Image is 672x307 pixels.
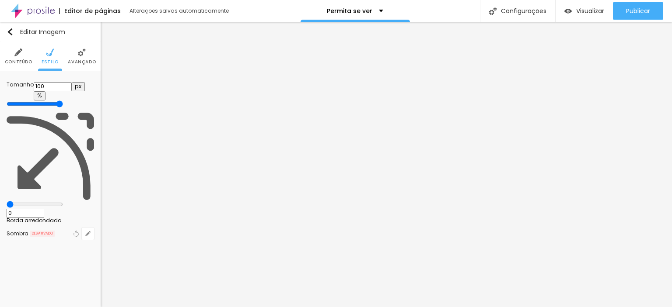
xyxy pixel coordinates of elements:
button: % [34,91,45,100]
div: Editor de páginas [59,8,121,14]
span: Conteúdo [5,60,32,64]
p: Permita se ver [327,8,372,14]
button: px [71,82,85,91]
span: Visualizar [576,7,604,14]
button: Visualizar [556,2,613,20]
span: Avançado [68,60,96,64]
img: view-1.svg [564,7,572,15]
img: Icone [78,48,86,56]
div: Editar Imagem [7,28,65,35]
span: Estilo [42,60,59,64]
div: Alterações salvas automaticamente [129,8,230,14]
div: Borda arredondada [7,218,94,223]
button: Publicar [613,2,663,20]
img: Icone [7,113,94,200]
div: Sombra [7,231,28,236]
iframe: Editor [101,22,672,307]
span: Publicar [626,7,650,14]
img: Icone [46,48,54,56]
img: Icone [7,28,14,35]
img: Icone [489,7,497,15]
img: Icone [14,48,22,56]
div: Tamanho [7,82,34,87]
span: DESATIVADO [30,231,55,237]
